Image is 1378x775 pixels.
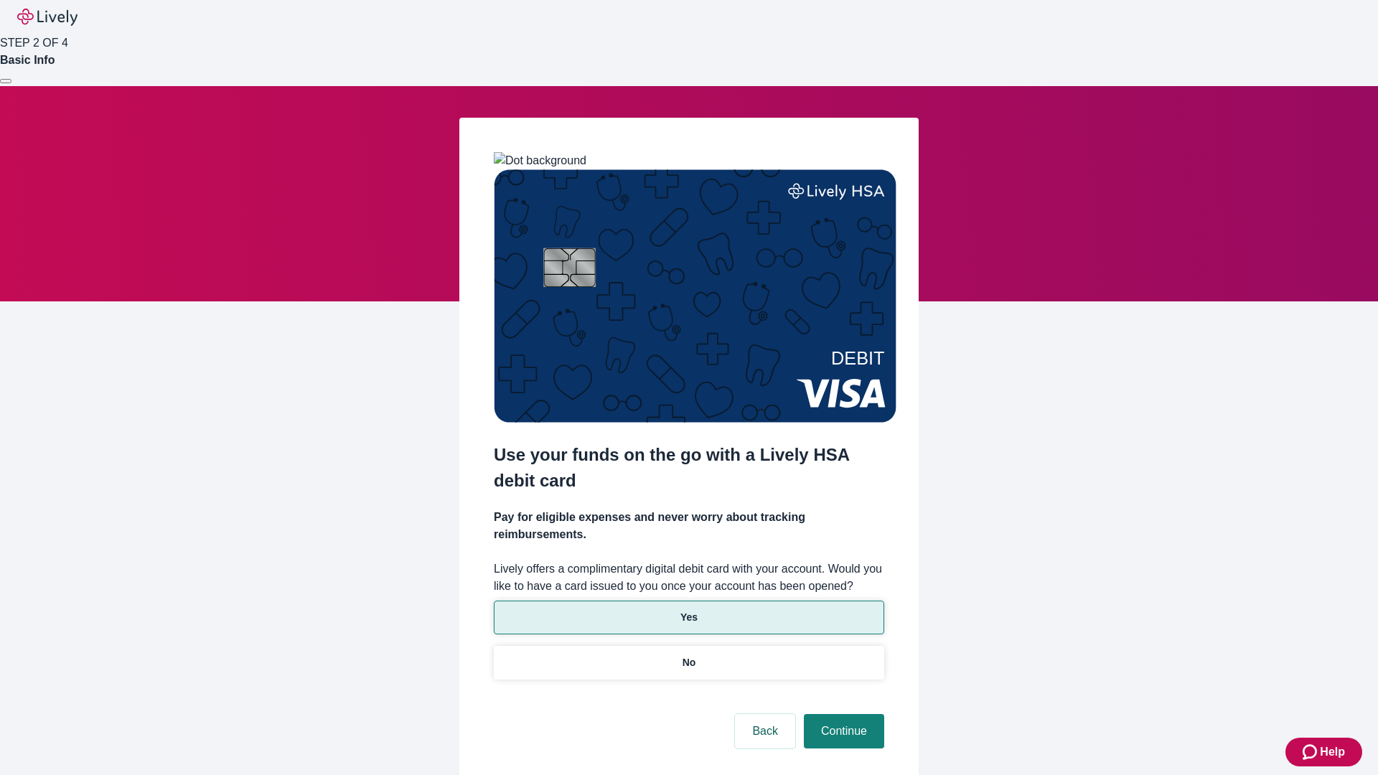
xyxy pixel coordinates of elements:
[494,169,896,423] img: Debit card
[494,442,884,494] h2: Use your funds on the go with a Lively HSA debit card
[494,601,884,634] button: Yes
[494,152,586,169] img: Dot background
[494,509,884,543] h4: Pay for eligible expenses and never worry about tracking reimbursements.
[494,560,884,595] label: Lively offers a complimentary digital debit card with your account. Would you like to have a card...
[1303,743,1320,761] svg: Zendesk support icon
[804,714,884,748] button: Continue
[494,646,884,680] button: No
[1320,743,1345,761] span: Help
[735,714,795,748] button: Back
[17,9,78,26] img: Lively
[683,655,696,670] p: No
[680,610,698,625] p: Yes
[1285,738,1362,766] button: Zendesk support iconHelp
